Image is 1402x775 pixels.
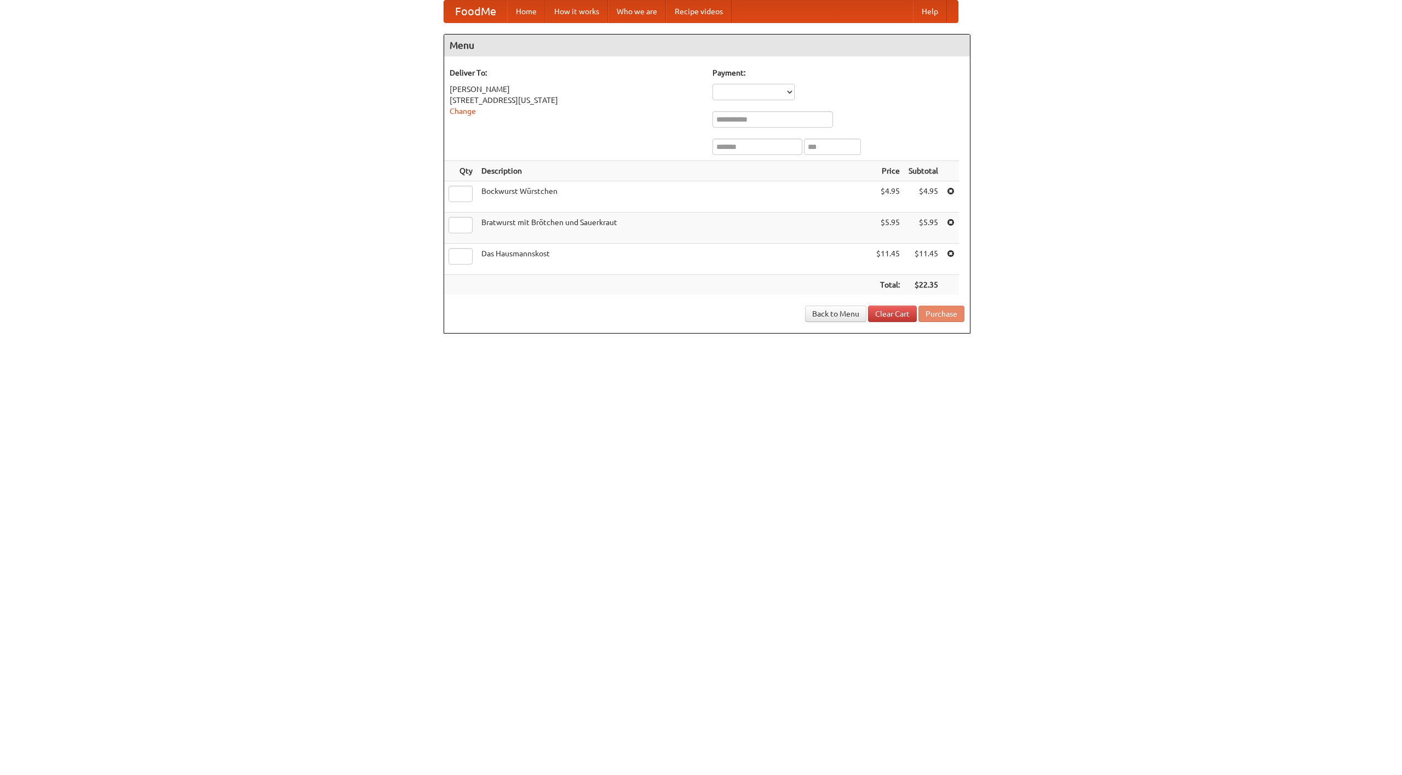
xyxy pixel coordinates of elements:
[450,107,476,116] a: Change
[872,244,904,275] td: $11.45
[477,213,872,244] td: Bratwurst mit Brötchen und Sauerkraut
[450,84,702,95] div: [PERSON_NAME]
[904,213,943,244] td: $5.95
[450,95,702,106] div: [STREET_ADDRESS][US_STATE]
[450,67,702,78] h5: Deliver To:
[904,161,943,181] th: Subtotal
[507,1,545,22] a: Home
[913,1,947,22] a: Help
[666,1,732,22] a: Recipe videos
[872,213,904,244] td: $5.95
[444,161,477,181] th: Qty
[872,275,904,295] th: Total:
[868,306,917,322] a: Clear Cart
[805,306,866,322] a: Back to Menu
[608,1,666,22] a: Who we are
[477,161,872,181] th: Description
[545,1,608,22] a: How it works
[918,306,964,322] button: Purchase
[713,67,964,78] h5: Payment:
[477,181,872,213] td: Bockwurst Würstchen
[872,161,904,181] th: Price
[904,244,943,275] td: $11.45
[904,181,943,213] td: $4.95
[872,181,904,213] td: $4.95
[477,244,872,275] td: Das Hausmannskost
[444,1,507,22] a: FoodMe
[904,275,943,295] th: $22.35
[444,35,970,56] h4: Menu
